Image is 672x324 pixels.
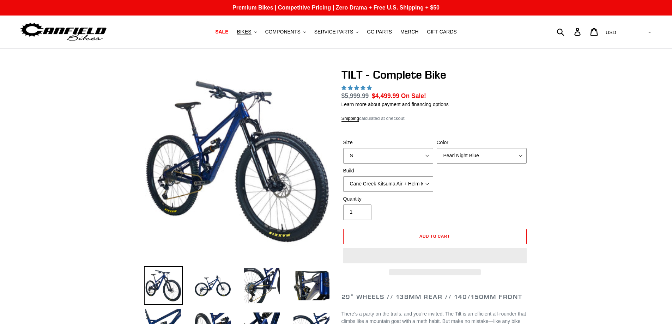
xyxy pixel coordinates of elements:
[233,27,260,37] button: BIKES
[341,68,528,81] h1: TILT - Complete Bike
[343,195,433,203] label: Quantity
[341,115,528,122] div: calculated at checkout.
[262,27,309,37] button: COMPONENTS
[292,266,331,305] img: Load image into Gallery viewer, TILT - Complete Bike
[400,29,418,35] span: MERCH
[341,293,528,301] h2: 29" Wheels // 138mm Rear // 140/150mm Front
[314,29,353,35] span: SERVICE PARTS
[423,27,460,37] a: GIFT CARDS
[144,266,183,305] img: Load image into Gallery viewer, TILT - Complete Bike
[367,29,392,35] span: GG PARTS
[237,29,251,35] span: BIKES
[215,29,228,35] span: SALE
[243,266,281,305] img: Load image into Gallery viewer, TILT - Complete Bike
[212,27,232,37] a: SALE
[372,92,399,99] span: $4,499.99
[311,27,362,37] button: SERVICE PARTS
[437,139,527,146] label: Color
[343,167,433,175] label: Build
[343,139,433,146] label: Size
[401,91,426,100] span: On Sale!
[343,229,527,244] button: Add to cart
[427,29,457,35] span: GIFT CARDS
[193,266,232,305] img: Load image into Gallery viewer, TILT - Complete Bike
[19,21,108,43] img: Canfield Bikes
[265,29,301,35] span: COMPONENTS
[341,85,373,91] span: 5.00 stars
[363,27,395,37] a: GG PARTS
[561,24,579,39] input: Search
[341,92,369,99] s: $5,999.99
[341,116,359,122] a: Shipping
[145,69,329,253] img: TILT - Complete Bike
[341,102,449,107] a: Learn more about payment and financing options
[397,27,422,37] a: MERCH
[419,233,450,239] span: Add to cart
